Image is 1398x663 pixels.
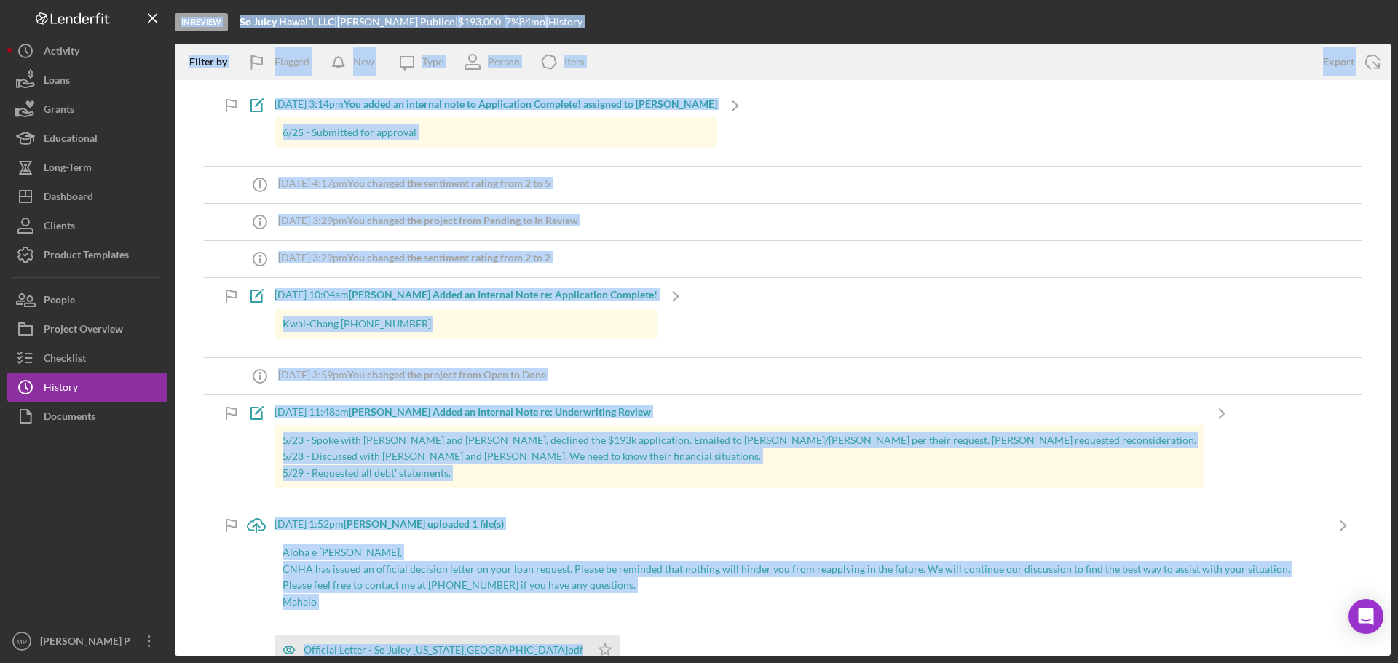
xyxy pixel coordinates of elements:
[7,344,167,373] button: Checklist
[44,124,98,156] div: Educational
[275,518,1325,530] div: [DATE] 1:52pm
[7,314,167,344] button: Project Overview
[283,465,1196,481] p: 5/29 - Requested all debt' statements.
[7,182,167,211] button: Dashboard
[283,544,1318,560] p: Aloha e [PERSON_NAME],
[44,36,79,69] div: Activity
[7,627,167,656] button: MP[PERSON_NAME] P
[238,278,694,357] a: [DATE] 10:04am[PERSON_NAME] Added an Internal Note re: Application Complete!Kwai-Chang [PHONE_NUM...
[283,124,710,140] p: 6/25 - Submitted for approval
[240,15,334,28] b: So Juicy Hawaiʻi, LLC
[564,56,585,68] div: Item
[519,16,545,28] div: 84 mo
[1308,47,1391,76] button: Export
[7,402,167,431] button: Documents
[36,627,131,659] div: [PERSON_NAME] P
[283,316,650,332] p: Kwai-Chang [PHONE_NUMBER]
[17,638,27,646] text: MP
[488,56,520,68] div: Person
[275,289,657,301] div: [DATE] 10:04am
[275,406,1204,418] div: [DATE] 11:48am
[349,288,657,301] b: [PERSON_NAME] Added an Internal Note re: Application Complete!
[44,285,75,318] div: People
[1323,47,1354,76] div: Export
[7,36,167,65] button: Activity
[7,373,167,402] button: History
[44,65,70,98] div: Loans
[7,65,167,95] button: Loans
[458,16,505,28] div: $193,000
[44,314,123,347] div: Project Overview
[7,124,167,153] button: Educational
[344,517,504,530] b: [PERSON_NAME] uploaded 1 file(s)
[422,56,443,68] div: Type
[545,16,582,28] div: | History
[275,47,309,76] div: Flagged
[44,344,86,376] div: Checklist
[275,98,717,110] div: [DATE] 3:14pm
[278,178,550,189] div: [DATE] 4:17pm
[189,56,238,68] div: Filter by
[7,240,167,269] button: Product Templates
[44,240,129,273] div: Product Templates
[505,16,519,28] div: 7 %
[238,395,1240,507] a: [DATE] 11:48am[PERSON_NAME] Added an Internal Note re: Underwriting Review5/23 - Spoke with [PERS...
[283,432,1196,448] p: 5/23 - Spoke with [PERSON_NAME] and [PERSON_NAME], declined the $193k application. Emailed to [PE...
[240,16,337,28] div: |
[347,214,578,226] b: You changed the project from Pending to In Review
[44,153,92,186] div: Long-Term
[347,368,546,381] b: You changed the project from Open to Done
[278,369,546,381] div: [DATE] 3:59pm
[347,251,550,263] b: You changed the sentiment rating from 2 to 2
[1348,599,1383,634] div: Open Intercom Messenger
[7,95,167,124] button: Grants
[304,644,583,656] div: Official Letter - So Juicy [US_STATE][GEOGRAPHIC_DATA]pdf
[278,215,578,226] div: [DATE] 3:29pm
[347,177,550,189] b: You changed the sentiment rating from 2 to 5
[44,402,95,434] div: Documents
[344,98,717,110] b: You added an internal note to Application Complete! assigned to [PERSON_NAME]
[175,13,228,31] div: In Review
[353,47,374,76] div: New
[283,561,1318,594] p: CNHA has issued an official decision letter on your loan request. Please be reminded that nothing...
[238,87,754,166] a: [DATE] 3:14pmYou added an internal note to Application Complete! assigned to [PERSON_NAME]6/25 - ...
[349,405,651,418] b: [PERSON_NAME] Added an Internal Note re: Underwriting Review
[7,211,167,240] button: Clients
[278,252,550,263] div: [DATE] 3:29pm
[7,153,167,182] button: Long-Term
[283,448,1196,464] p: 5/28 - Discussed with [PERSON_NAME] and [PERSON_NAME]. We need to know their financial situations.
[238,47,324,76] button: Flagged
[7,285,167,314] button: People
[44,211,75,244] div: Clients
[324,47,389,76] button: New
[283,594,1318,610] p: Mahalo
[44,373,78,405] div: History
[44,182,93,215] div: Dashboard
[44,95,74,127] div: Grants
[337,16,458,28] div: [PERSON_NAME] Publico |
